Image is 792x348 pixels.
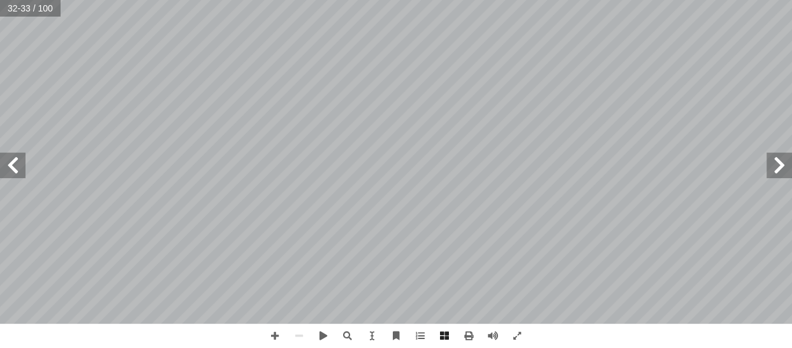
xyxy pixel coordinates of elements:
span: مطبعة [457,324,481,348]
span: جدول المحتويات [408,324,432,348]
span: التصغير [287,324,311,348]
span: حدد الأداة [360,324,384,348]
span: تكبير [263,324,287,348]
span: إشارة مرجعية [384,324,408,348]
span: صوت [481,324,505,348]
span: يبحث [335,324,360,348]
span: الصفحات [432,324,457,348]
span: تبديل ملء الشاشة [505,324,529,348]
span: التشغيل التلقائي [311,324,335,348]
